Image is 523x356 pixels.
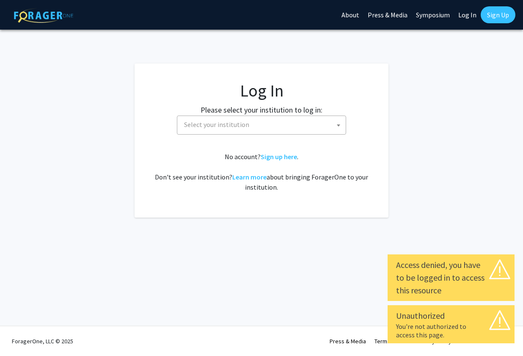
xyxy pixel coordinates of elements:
[232,173,267,181] a: Learn more about bringing ForagerOne to your institution
[181,116,346,133] span: Select your institution
[184,120,249,129] span: Select your institution
[151,152,372,192] div: No account? . Don't see your institution? about bringing ForagerOne to your institution.
[396,259,506,297] div: Access denied, you have to be logged in to access this resource
[374,337,408,345] a: Terms of Use
[151,80,372,101] h1: Log In
[201,104,322,116] label: Please select your institution to log in:
[14,8,73,23] img: ForagerOne Logo
[396,322,506,339] div: You're not authorized to access this page.
[177,116,346,135] span: Select your institution
[481,6,515,23] a: Sign Up
[261,152,297,161] a: Sign up here
[396,309,506,322] div: Unauthorized
[330,337,366,345] a: Press & Media
[12,326,73,356] div: ForagerOne, LLC © 2025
